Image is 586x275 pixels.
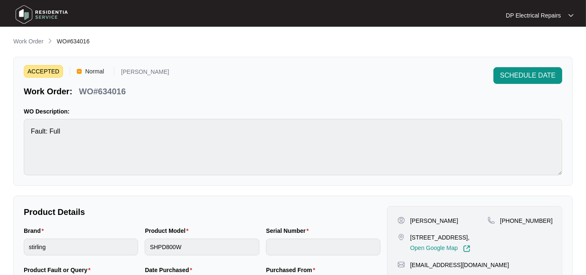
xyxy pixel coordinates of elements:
label: Serial Number [266,227,312,235]
p: [PERSON_NAME] [121,69,169,78]
p: DP Electrical Repairs [506,11,561,20]
p: WO#634016 [79,86,126,97]
p: Work Order: [24,86,72,97]
span: ACCEPTED [24,65,63,78]
img: map-pin [397,261,405,268]
img: map-pin [488,217,495,224]
input: Serial Number [266,239,380,255]
p: Work Order [13,37,43,45]
label: Date Purchased [145,266,195,274]
span: WO#634016 [57,38,90,45]
label: Product Model [145,227,192,235]
label: Brand [24,227,47,235]
img: Link-External [463,245,470,252]
img: chevron-right [47,38,53,44]
img: residentia service logo [13,2,71,27]
input: Product Model [145,239,259,255]
a: Work Order [12,37,45,46]
label: Product Fault or Query [24,266,94,274]
label: Purchased From [266,266,319,274]
p: WO Description: [24,107,562,116]
p: [PHONE_NUMBER] [500,217,553,225]
a: Open Google Map [410,245,470,252]
textarea: Fault: Full [24,119,562,175]
p: [EMAIL_ADDRESS][DOMAIN_NAME] [410,261,509,269]
button: SCHEDULE DATE [493,67,562,84]
input: Brand [24,239,138,255]
p: [STREET_ADDRESS], [410,233,470,242]
img: Vercel Logo [77,69,82,74]
span: SCHEDULE DATE [500,71,556,81]
p: Product Details [24,206,380,218]
p: [PERSON_NAME] [410,217,458,225]
span: Normal [82,65,107,78]
img: map-pin [397,233,405,241]
img: dropdown arrow [568,13,573,18]
img: user-pin [397,217,405,224]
